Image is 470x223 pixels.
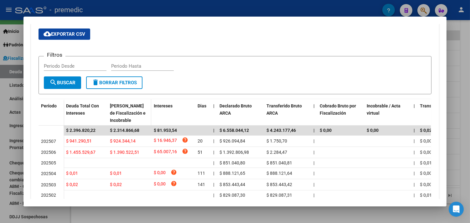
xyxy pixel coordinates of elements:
span: | [414,160,415,165]
span: Declarado Bruto ARCA [220,103,252,116]
span: $ 924.344,14 [110,138,136,143]
datatable-header-cell: Período [39,99,64,126]
span: Deuda Total Con Intereses [66,103,99,116]
datatable-header-cell: Intereses [151,99,195,127]
button: Buscar [44,76,81,89]
span: | [313,193,314,198]
span: | [213,138,214,143]
span: $ 81.953,54 [154,128,177,133]
datatable-header-cell: Deuda Total Con Intereses [64,99,107,127]
span: $ 851.040,81 [266,160,292,165]
datatable-header-cell: | [311,99,317,127]
span: | [213,128,214,133]
i: help [171,169,177,175]
span: $ 6.558.044,12 [220,128,249,133]
span: | [213,182,214,187]
span: $ 926.094,84 [220,138,245,143]
span: | [213,193,214,198]
span: $ 16.946,37 [154,137,177,145]
span: 202504 [41,171,56,176]
i: help [182,137,188,143]
span: $ 888.121,65 [220,171,245,176]
span: Exportar CSV [44,31,85,37]
span: $ 0,01 [66,171,78,176]
datatable-header-cell: Transferido De Más [417,99,464,127]
span: | [213,103,214,108]
span: $ 2.314.866,68 [110,128,139,133]
span: $ 0,00 [420,138,432,143]
span: Transferido De Más [420,103,459,108]
span: 202503 [41,182,56,187]
span: | [414,193,415,198]
datatable-header-cell: | [411,99,417,127]
datatable-header-cell: | [211,99,217,127]
span: $ 2.396.820,22 [66,128,96,133]
span: | [414,171,415,176]
i: help [182,148,188,154]
span: [PERSON_NAME] de Fiscalización e Incobrable [110,103,146,123]
span: 202506 [41,150,56,155]
i: help [171,180,177,187]
span: Borrar Filtros [92,80,137,86]
span: 202507 [41,139,56,144]
span: 141 [198,182,205,187]
span: $ 1.750,70 [266,138,287,143]
span: $ 0,00 [420,171,432,176]
span: $ 1.390.522,51 [110,150,139,155]
span: | [313,160,314,165]
span: Período [41,103,57,108]
span: $ 1.392.806,98 [220,150,249,155]
span: Cobrado Bruto por Fiscalización [320,103,356,116]
span: $ 851.040,80 [220,160,245,165]
datatable-header-cell: Declarado Bruto ARCA [217,99,264,127]
span: | [313,128,315,133]
span: $ 0,01 [420,160,432,165]
span: Buscar [49,80,75,86]
span: $ 829.087,30 [220,193,245,198]
button: Exportar CSV [39,29,90,40]
span: $ 0,00 [154,180,166,189]
span: Transferido Bruto ARCA [266,103,302,116]
span: $ 829.087,31 [266,193,292,198]
span: | [213,171,214,176]
span: $ 853.443,42 [266,182,292,187]
span: | [414,182,415,187]
span: 202502 [41,193,56,198]
datatable-header-cell: Dias [195,99,211,127]
span: $ 1.455.529,67 [66,150,96,155]
span: | [313,171,314,176]
span: $ 0,00 [320,128,332,133]
span: | [313,103,315,108]
span: | [213,150,214,155]
span: $ 0,02 [420,128,432,133]
h3: Filtros [44,51,65,58]
span: 111 [198,171,205,176]
span: | [313,182,314,187]
span: $ 2.284,47 [266,150,287,155]
div: Open Intercom Messenger [449,202,464,217]
mat-icon: search [49,79,57,86]
span: $ 0,00 [367,128,379,133]
span: 20 [198,138,203,143]
span: $ 0,00 [420,150,432,155]
datatable-header-cell: Incobrable / Acta virtual [364,99,411,127]
span: $ 853.443,44 [220,182,245,187]
span: $ 0,01 [110,171,122,176]
span: Intereses [154,103,173,108]
span: 51 [198,150,203,155]
span: | [313,138,314,143]
span: $ 0,01 [420,193,432,198]
span: $ 888.121,64 [266,171,292,176]
span: 202505 [41,160,56,165]
span: $ 65.007,16 [154,148,177,157]
span: $ 0,02 [66,182,78,187]
span: | [313,150,314,155]
span: | [414,103,415,108]
span: $ 941.290,51 [66,138,92,143]
span: | [414,138,415,143]
span: | [414,150,415,155]
span: | [414,128,415,133]
span: $ 0,02 [110,182,122,187]
span: | [213,160,214,165]
datatable-header-cell: Transferido Bruto ARCA [264,99,311,127]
